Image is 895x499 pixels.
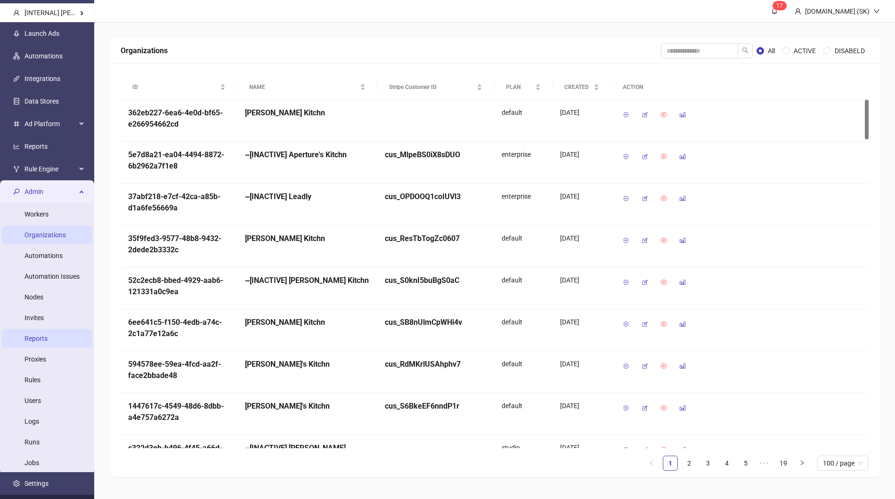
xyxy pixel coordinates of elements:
th: PLAN [494,75,553,100]
div: default [494,100,553,142]
span: Rule Engine [24,160,76,178]
a: Automations [24,252,63,259]
div: enterprise [494,142,553,184]
button: right [795,456,810,471]
a: Automation Issues [24,273,80,280]
a: Integrations [24,75,60,82]
span: down [873,8,880,15]
span: All [764,46,779,56]
li: Previous Page [644,456,659,471]
span: ACTIVE [790,46,820,56]
a: Logs [24,418,39,425]
h5: [PERSON_NAME] Kitchn [245,107,370,119]
a: Settings [24,480,49,487]
a: 5 [739,456,753,470]
div: [DOMAIN_NAME] (SK) [801,6,873,16]
div: [DATE] [560,359,603,369]
div: default [494,267,553,309]
span: Stripe Customer ID [389,83,475,92]
h5: 594578ee-59ea-4fcd-aa2f-face2bbade48 [128,359,230,381]
span: left [649,460,654,466]
li: Next 5 Pages [757,456,772,471]
h5: 37abf218-e7cf-42ca-a85b-d1a6fe56669a [128,191,230,214]
h5: cus_SB8nUlmCpWHi4v [385,317,487,328]
a: Reports [24,143,48,150]
span: key [13,188,20,195]
li: Next Page [795,456,810,471]
button: left [644,456,659,471]
div: default [494,393,553,435]
span: user [13,9,20,16]
h5: [PERSON_NAME] Kitchn [245,233,370,244]
div: enterprise [494,184,553,225]
a: Reports [24,335,48,342]
div: default [494,225,553,267]
a: 2 [682,456,696,470]
h5: ~[INACTIVE] Aperture's Kitchn [245,149,370,161]
a: Launch Ads [24,30,59,37]
span: 100 / page [823,456,863,470]
h5: 52c2ecb8-bbed-4929-aab6-121331a0c9ea [128,275,230,298]
div: default [494,309,553,351]
th: CREATED [553,75,611,100]
div: Organizations [121,45,661,56]
div: default [494,351,553,393]
div: [DATE] [560,275,603,285]
span: right [799,460,805,466]
h5: [PERSON_NAME]'s Kitchn [245,401,370,412]
a: Organizations [24,231,66,239]
th: Stripe Customer ID [377,75,494,100]
div: [DATE] [560,107,603,118]
h5: 35f9fed3-9577-48b8-9432-2dede2b3332c [128,233,230,256]
h5: cus_S0knI5buBgS0aC [385,275,487,286]
h5: cus_MlpeBS0iX8sDUO [385,149,487,161]
a: 4 [720,456,734,470]
span: user [795,8,801,15]
a: Automations [24,52,63,60]
span: ID [132,83,218,92]
span: ••• [757,456,772,471]
a: Users [24,397,41,404]
h5: cus_ResTbTogZc0607 [385,233,487,244]
span: Admin [24,182,76,201]
span: [INTERNAL] [PERSON_NAME] Kitchn [24,9,131,16]
h5: cus_RdMKrlUSAhphv7 [385,359,487,370]
a: Invites [24,314,44,322]
span: 7 [780,2,783,9]
h5: 362eb227-6ea6-4e0d-bf65-e266954662cd [128,107,230,130]
div: [DATE] [560,191,603,201]
th: ID [121,75,237,100]
li: 4 [719,456,734,471]
li: 2 [682,456,697,471]
div: [DATE] [560,443,603,453]
h5: ~[INACTIVE] Leadly [245,191,370,202]
span: number [13,121,20,127]
a: Rules [24,376,41,384]
h5: 6ee641c5-f150-4edb-a74c-2c1a77e12a6c [128,317,230,339]
h5: [PERSON_NAME]'s Kitchn [245,359,370,370]
a: 3 [701,456,715,470]
div: [DATE] [560,401,603,411]
div: studio [494,435,553,477]
h5: 1447617c-4549-48d6-8dbb-a4e757a6272a [128,401,230,423]
th: NAME [237,75,377,100]
a: Data Stores [24,97,59,105]
span: NAME [249,83,358,92]
sup: 17 [773,1,787,10]
div: [DATE] [560,233,603,243]
div: [DATE] [560,149,603,160]
li: 3 [700,456,716,471]
h5: 5e7d8a21-ea04-4494-8872-6b2962a7f1e8 [128,149,230,172]
div: Page Size [817,456,869,471]
span: fork [13,166,20,172]
div: [DATE] [560,317,603,327]
h5: cus_S6BkeEF6nndP1r [385,401,487,412]
a: Jobs [24,459,39,467]
span: DISABELD [831,46,869,56]
a: Nodes [24,293,43,301]
h5: [PERSON_NAME] Kitchn [245,317,370,328]
a: 1 [663,456,677,470]
a: 19 [776,456,790,470]
span: Ad Platform [24,114,76,133]
a: Runs [24,438,40,446]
